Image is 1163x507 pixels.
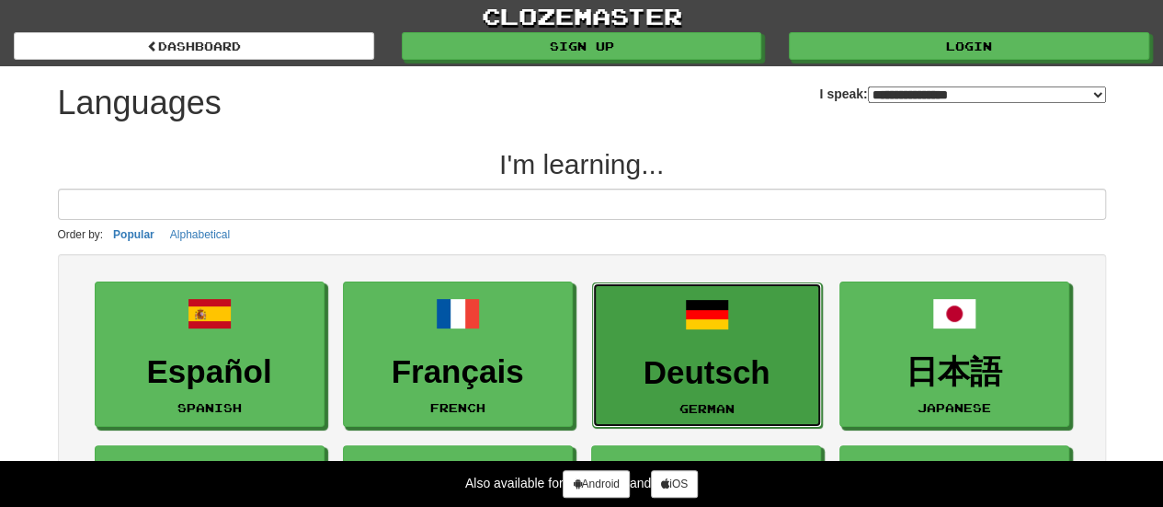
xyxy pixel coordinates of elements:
small: German [679,402,735,415]
a: Sign up [402,32,762,60]
a: iOS [651,470,698,498]
a: Login [789,32,1149,60]
a: Android [563,470,629,498]
h3: Deutsch [602,355,812,391]
small: French [430,401,485,414]
h3: Français [353,354,563,390]
button: Popular [108,225,160,245]
a: 日本語Japanese [839,282,1069,428]
a: dashboard [14,32,374,60]
small: Japanese [918,401,991,414]
h1: Languages [58,85,222,121]
h3: 日本語 [849,354,1059,390]
button: Alphabetical [165,225,235,245]
select: I speak: [868,86,1106,103]
small: Order by: [58,228,104,241]
label: I speak: [819,85,1105,103]
h2: I'm learning... [58,149,1106,179]
a: DeutschGerman [592,282,822,429]
small: Spanish [177,401,242,414]
h3: Español [105,354,314,390]
a: FrançaisFrench [343,282,573,428]
a: EspañolSpanish [95,282,325,428]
